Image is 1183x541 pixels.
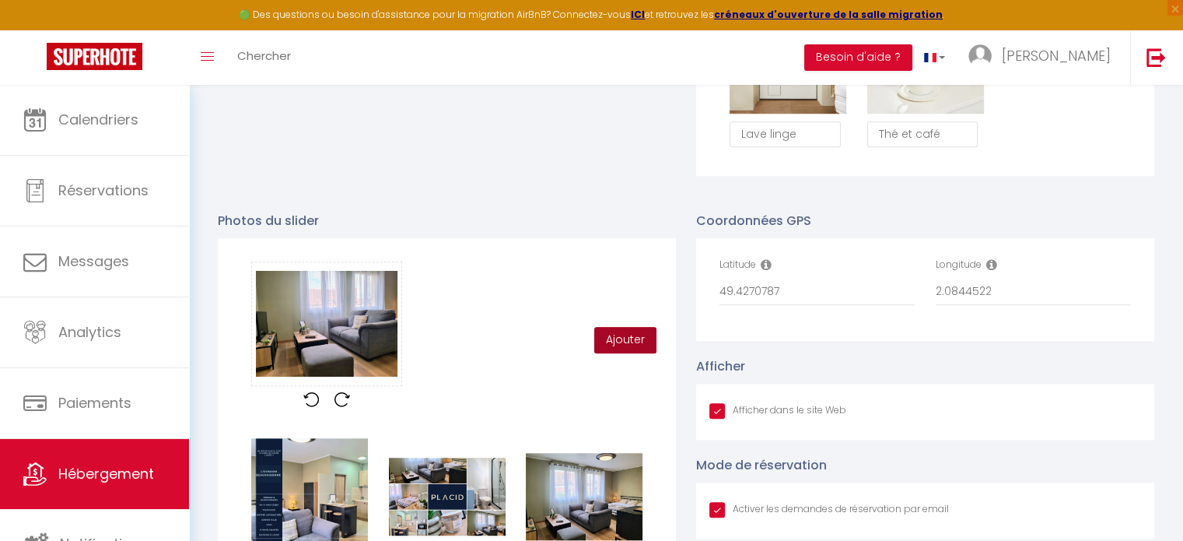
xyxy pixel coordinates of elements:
img: ... [968,44,992,68]
button: Ajouter [594,327,656,353]
label: Afficher [696,357,745,376]
img: Super Booking [47,43,142,70]
img: rotate-left [303,392,319,407]
label: Coordonnées GPS [696,211,811,230]
label: Longitude [936,258,982,272]
span: Analytics [58,322,121,342]
img: logout [1146,47,1166,67]
span: Paiements [58,393,131,413]
span: Réservations [58,181,149,200]
span: Calendriers [58,110,138,129]
span: Chercher [237,47,291,64]
p: Photos du slider [218,211,676,230]
a: créneaux d'ouverture de la salle migration [714,8,943,21]
a: Chercher [226,30,303,85]
img: rotate-right [334,392,350,407]
label: Mode de réservation [696,455,827,475]
span: Hébergement [58,464,154,483]
a: ... [PERSON_NAME] [957,30,1130,85]
a: ICI [631,8,645,21]
span: Messages [58,251,129,271]
button: Ouvrir le widget de chat LiveChat [12,6,59,53]
label: Latitude [719,258,756,272]
button: Besoin d'aide ? [804,44,912,71]
span: [PERSON_NAME] [1002,46,1111,65]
